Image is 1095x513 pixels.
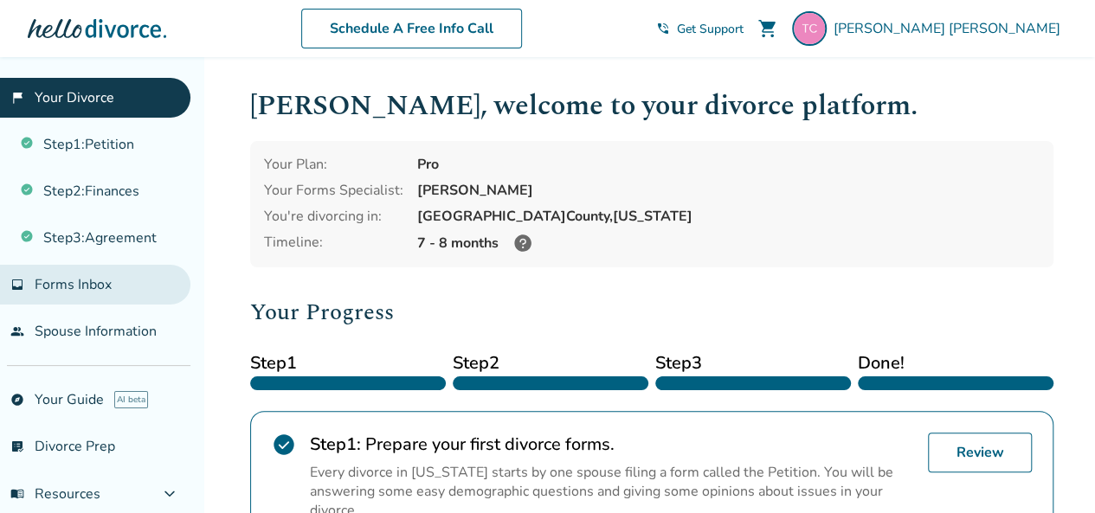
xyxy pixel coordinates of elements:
[264,207,403,226] div: You're divorcing in:
[656,22,670,35] span: phone_in_talk
[10,91,24,105] span: flag_2
[10,393,24,407] span: explore
[757,18,778,39] span: shopping_cart
[10,484,100,503] span: Resources
[858,350,1053,376] span: Done!
[10,487,24,501] span: menu_book
[834,19,1067,38] span: [PERSON_NAME] [PERSON_NAME]
[264,233,403,253] div: Timeline:
[10,324,24,338] span: people
[655,350,851,376] span: Step 3
[677,21,744,37] span: Get Support
[35,275,112,294] span: Forms Inbox
[417,155,1040,174] div: Pro
[928,433,1032,472] a: Review
[264,155,403,174] div: Your Plan:
[1008,430,1095,513] iframe: Chat Widget
[792,11,827,46] img: toddjconger@gmail.com
[250,350,446,376] span: Step 1
[250,85,1053,127] h1: [PERSON_NAME] , welcome to your divorce platform.
[264,181,403,200] div: Your Forms Specialist:
[10,439,24,453] span: list_alt_check
[301,9,522,48] a: Schedule A Free Info Call
[453,350,648,376] span: Step 2
[417,181,1040,200] div: [PERSON_NAME]
[114,391,148,408] span: AI beta
[10,278,24,292] span: inbox
[656,21,744,37] a: phone_in_talkGet Support
[310,433,914,456] h2: Prepare your first divorce forms.
[417,207,1040,226] div: [GEOGRAPHIC_DATA] County, [US_STATE]
[272,433,296,457] span: check_circle
[310,433,361,456] strong: Step 1 :
[250,295,1053,330] h2: Your Progress
[417,233,1040,253] div: 7 - 8 months
[159,484,180,504] span: expand_more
